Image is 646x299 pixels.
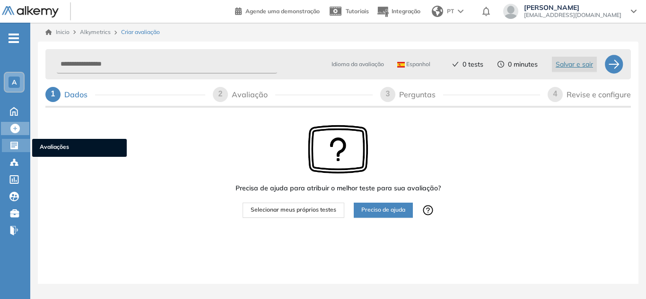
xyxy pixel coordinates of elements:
[397,60,430,68] span: Espanhol
[64,87,95,102] div: Dados
[524,11,621,19] span: [EMAIL_ADDRESS][DOMAIN_NAME]
[508,60,538,69] span: 0 minutes
[498,61,504,68] span: clock-circle
[458,9,463,13] img: arrow
[236,183,441,193] span: Precisa de ajuda para atribuir o melhor teste para sua avaliação?
[45,28,70,36] a: Inicio
[45,87,205,102] div: 1Dados
[463,60,483,69] span: 0 tests
[346,8,369,15] span: Tutoriais
[218,90,223,98] span: 2
[524,4,621,11] span: [PERSON_NAME]
[232,87,275,102] div: Avaliação
[397,62,405,68] img: ESP
[80,28,111,35] span: Alkymetrics
[447,7,454,16] span: PT
[452,61,459,68] span: check
[251,205,336,214] span: Selecionar meus próprios testes
[9,37,19,39] i: -
[552,57,597,72] button: Salvar e sair
[361,205,405,214] span: Preciso de ajuda
[51,90,55,98] span: 1
[12,78,17,86] span: A
[121,28,160,36] span: Criar avaliação
[332,60,384,68] span: Idioma da avaliação
[245,8,320,15] span: Agende uma demonstração
[556,59,593,69] span: Salvar e sair
[40,143,119,153] span: Avaliações
[567,87,631,102] div: Revise e configure
[2,6,59,18] img: Logotipo
[399,87,443,102] div: Perguntas
[354,203,413,218] button: Preciso de ajuda
[386,90,390,98] span: 3
[432,6,443,17] img: world
[243,203,344,218] button: Selecionar meus próprios testes
[553,90,558,98] span: 4
[235,5,320,16] a: Agende uma demonstração
[376,1,420,22] button: Integração
[392,8,420,15] span: Integração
